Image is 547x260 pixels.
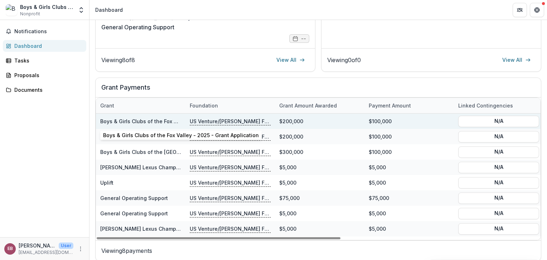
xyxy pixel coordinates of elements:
button: N/A [458,207,539,219]
a: General Operating Support [100,210,168,216]
div: $5,000 [275,221,364,236]
div: Grant [96,98,185,113]
a: Uplift [100,180,113,186]
button: N/A [458,146,539,157]
a: Tasks [3,55,86,66]
a: General Operating Support [101,23,174,31]
div: $200,000 [275,114,364,129]
button: N/A [458,223,539,234]
div: $100,000 [364,129,454,144]
div: $5,000 [364,160,454,175]
div: $5,000 [275,160,364,175]
button: N/A [458,161,539,173]
div: Proposals [14,71,81,79]
div: $300,000 [275,144,364,160]
div: $75,000 [364,190,454,206]
a: Dashboard [3,40,86,52]
div: $5,000 [275,175,364,190]
a: [PERSON_NAME] Lexus Champions for Charity [100,226,215,232]
button: Notifications [3,26,86,37]
p: User [59,242,73,249]
div: $100,000 [364,114,454,129]
div: Payment Amount [364,98,454,113]
p: US Venture/[PERSON_NAME] Family Foundation [190,117,271,125]
div: Tasks [14,57,81,64]
button: Open entity switcher [76,3,86,17]
p: US Venture/[PERSON_NAME] Family Foundation [190,179,271,186]
div: Documents [14,86,81,94]
div: Linked Contingencies [454,98,543,113]
div: Linked Contingencies [454,102,517,109]
a: View All [272,54,309,66]
div: Grant amount awarded [275,98,364,113]
a: [PERSON_NAME] Lexus Champions for Charity Golf Outing [100,164,245,170]
p: Viewing 0 of 0 [327,56,361,64]
span: Notifications [14,29,83,35]
div: Grant amount awarded [275,102,341,109]
div: Emily Bowles [8,246,13,251]
a: Boys & Girls Clubs of the [GEOGRAPHIC_DATA] - 2025 - Out of Cycle Grant Application [100,149,314,155]
p: Viewing 8 of 8 [101,56,135,64]
a: General Operating Support [100,195,168,201]
button: Get Help [530,3,544,17]
button: N/A [458,192,539,204]
p: Viewing 8 payments [101,246,535,255]
button: N/A [458,131,539,142]
p: US Venture/[PERSON_NAME] Family Foundation [190,209,271,217]
span: Nonprofit [20,11,40,17]
button: N/A [458,177,539,188]
div: $5,000 [364,221,454,236]
p: [PERSON_NAME] [19,242,56,249]
nav: breadcrumb [92,5,126,15]
div: $75,000 [275,190,364,206]
h2: Grant Payments [101,84,535,97]
a: Boys & Girls Clubs of the Fox Valley - 2025 - Grant Application [100,118,256,124]
button: Partners [513,3,527,17]
div: Boys & Girls Clubs of the [GEOGRAPHIC_DATA] [20,3,73,11]
button: N/A [458,115,539,127]
div: $100,000 [364,144,454,160]
p: US Venture/[PERSON_NAME] Family Foundation [190,163,271,171]
a: Boys & Girls Clubs of the Fox Valley - 2025 - Grant Application [100,134,256,140]
div: Payment Amount [364,102,415,109]
a: View All [498,54,535,66]
div: Foundation [185,98,275,113]
div: Dashboard [95,6,123,14]
div: Foundation [185,102,222,109]
div: $5,000 [364,175,454,190]
div: Dashboard [14,42,81,50]
div: $5,000 [275,206,364,221]
p: US Venture/[PERSON_NAME] Family Foundation [190,194,271,202]
div: $5,000 [364,206,454,221]
p: [EMAIL_ADDRESS][DOMAIN_NAME] [19,249,73,256]
button: More [76,245,85,253]
p: US Venture/[PERSON_NAME] Family Foundation [190,225,271,232]
img: Boys & Girls Clubs of the Fox Valley [6,4,17,16]
div: Grant [96,102,118,109]
a: Documents [3,84,86,96]
a: Proposals [3,69,86,81]
div: $200,000 [275,129,364,144]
